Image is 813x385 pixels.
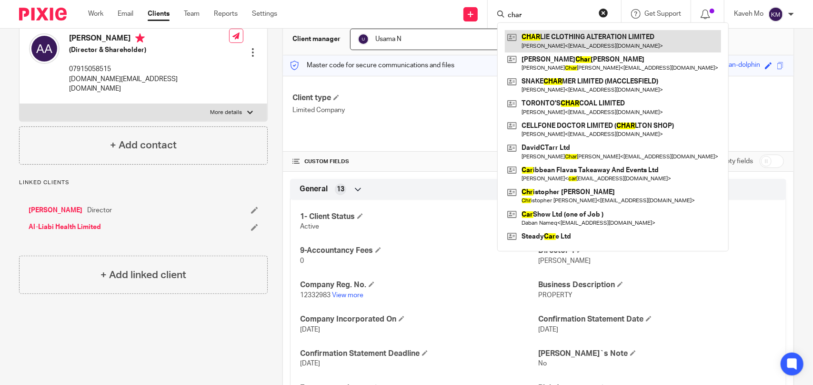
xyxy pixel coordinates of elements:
a: Work [88,9,103,19]
span: Active [300,223,319,230]
span: 0 [300,258,304,264]
span: [DATE] [538,326,558,333]
h4: [PERSON_NAME]`s Note [538,349,776,359]
a: Reports [214,9,238,19]
h4: + Add contact [110,138,177,153]
span: Usama N [375,36,401,42]
h4: Business Description [538,280,776,290]
span: PROPERTY [538,292,572,299]
input: Search [507,11,592,20]
p: Kaveh Mo [734,9,763,19]
p: Master code for secure communications and files [290,61,454,70]
h5: (Director & Shareholder) [69,45,229,55]
h4: [PERSON_NAME] [69,33,229,45]
i: Primary [135,33,145,43]
a: Team [184,9,200,19]
img: svg%3E [768,7,783,22]
p: Linked clients [19,179,268,187]
h4: Confirmation Statement Date [538,314,776,324]
span: Director [87,206,112,215]
span: Get Support [644,10,681,17]
h4: 9-Accountancy Fees [300,246,538,256]
p: More details [211,109,242,116]
h4: CUSTOM FIELDS [292,158,538,166]
img: svg%3E [358,33,369,45]
a: Clients [148,9,170,19]
img: Pixie [19,8,67,21]
span: [DATE] [300,360,320,367]
h3: Client manager [292,34,341,44]
h4: Company Incorporated On [300,314,538,324]
h4: Client type [292,93,538,103]
a: View more [332,292,363,299]
h4: + Add linked client [100,268,186,282]
span: [PERSON_NAME] [538,258,591,264]
h4: 1- Client Status [300,212,538,222]
span: General [300,184,328,194]
h4: Confirmation Statement Deadline [300,349,538,359]
span: 12332983 [300,292,331,299]
p: 07915058515 [69,64,229,74]
a: Email [118,9,133,19]
span: 13 [337,185,344,194]
a: [PERSON_NAME] [29,206,82,215]
span: No [538,360,547,367]
button: Clear [599,8,608,18]
a: Settings [252,9,277,19]
h4: Company Reg. No. [300,280,538,290]
a: Al-Liabi Health Limited [29,222,101,232]
p: [DOMAIN_NAME][EMAIL_ADDRESS][DOMAIN_NAME] [69,74,229,94]
span: [DATE] [300,326,320,333]
p: Limited Company [292,105,538,115]
img: svg%3E [29,33,60,64]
